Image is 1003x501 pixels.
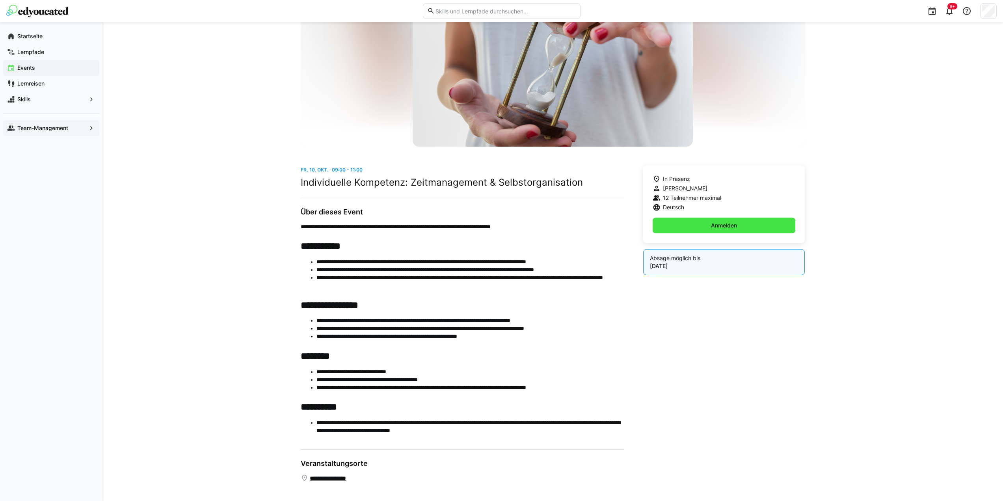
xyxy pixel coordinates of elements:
span: Deutsch [663,203,684,211]
input: Skills und Lernpfade durchsuchen… [435,7,576,15]
h3: Veranstaltungsorte [301,459,624,468]
p: Absage möglich bis [650,254,798,262]
button: Anmelden [653,218,796,233]
p: [DATE] [650,262,798,270]
h3: Über dieses Event [301,208,624,216]
span: In Präsenz [663,175,690,183]
span: 12 Teilnehmer maximal [663,194,721,202]
h2: Individuelle Kompetenz: Zeitmanagement & Selbstorganisation [301,177,624,188]
span: Fr, 10. Okt. · 09:00 - 11:00 [301,167,363,173]
span: Anmelden [710,222,738,229]
span: [PERSON_NAME] [663,184,707,192]
span: 9+ [950,4,955,9]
